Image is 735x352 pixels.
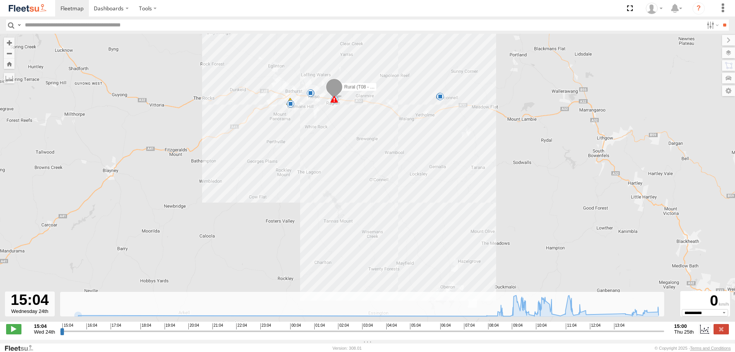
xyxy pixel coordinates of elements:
div: Version: 308.01 [333,346,362,350]
i: ? [693,2,705,15]
span: 12:04 [590,323,601,329]
a: Terms and Conditions [690,346,731,350]
button: Zoom Home [4,59,15,69]
span: 08:04 [488,323,499,329]
span: 00:04 [290,323,301,329]
span: Rural (T08 - [PERSON_NAME]) [344,84,409,90]
span: Thu 25th Sep 2025 [674,329,694,335]
label: Close [714,324,729,334]
div: 0 [681,292,729,309]
label: Measure [4,73,15,83]
span: 05:04 [410,323,421,329]
strong: 15:04 [34,323,55,329]
img: fleetsu-logo-horizontal.svg [8,3,47,13]
label: Search Query [16,20,22,31]
span: 18:04 [140,323,151,329]
span: 20:04 [188,323,199,329]
span: 21:04 [212,323,223,329]
button: Zoom in [4,38,15,48]
span: 02:04 [338,323,349,329]
a: Visit our Website [4,344,39,352]
span: 15:04 [62,323,73,329]
span: 19:04 [165,323,175,329]
span: 01:04 [314,323,325,329]
span: 17:04 [111,323,121,329]
span: 03:04 [362,323,373,329]
span: 16:04 [87,323,97,329]
div: © Copyright 2025 - [655,346,731,350]
span: 22:04 [236,323,247,329]
span: 13:04 [614,323,625,329]
span: 23:04 [260,323,271,329]
div: Ken Manners [643,3,665,14]
span: 09:04 [512,323,523,329]
div: 11 [331,96,338,103]
span: 10:04 [536,323,547,329]
span: 04:04 [386,323,397,329]
label: Search Filter Options [704,20,720,31]
strong: 15:00 [674,323,694,329]
button: Zoom out [4,48,15,59]
span: 06:04 [440,323,451,329]
label: Map Settings [722,85,735,96]
span: 11:04 [566,323,577,329]
span: Wed 24th Sep 2025 [34,329,55,335]
span: 07:04 [464,323,475,329]
label: Play/Stop [6,324,21,334]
